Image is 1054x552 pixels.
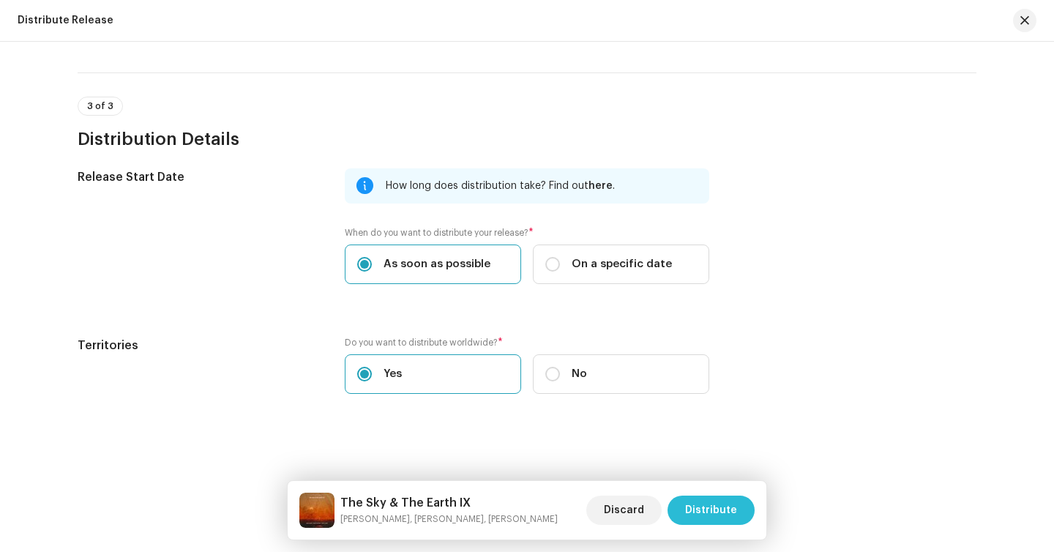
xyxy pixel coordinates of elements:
[78,337,321,354] h5: Territories
[340,512,558,526] small: The Sky & The Earth IX
[299,493,334,528] img: d7ff6b2d-f576-4708-945e-41048124df4f
[345,227,709,239] label: When do you want to distribute your release?
[78,127,976,151] h3: Distribution Details
[604,496,644,525] span: Discard
[588,181,613,191] span: here
[386,177,698,195] div: How long does distribution take? Find out .
[345,337,709,348] label: Do you want to distribute worldwide?
[572,366,587,382] span: No
[572,256,672,272] span: On a specific date
[340,494,558,512] h5: The Sky & The Earth IX
[668,496,755,525] button: Distribute
[18,15,113,26] div: Distribute Release
[586,496,662,525] button: Discard
[78,168,321,186] h5: Release Start Date
[685,496,737,525] span: Distribute
[384,366,402,382] span: Yes
[384,256,490,272] span: As soon as possible
[87,102,113,111] span: 3 of 3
